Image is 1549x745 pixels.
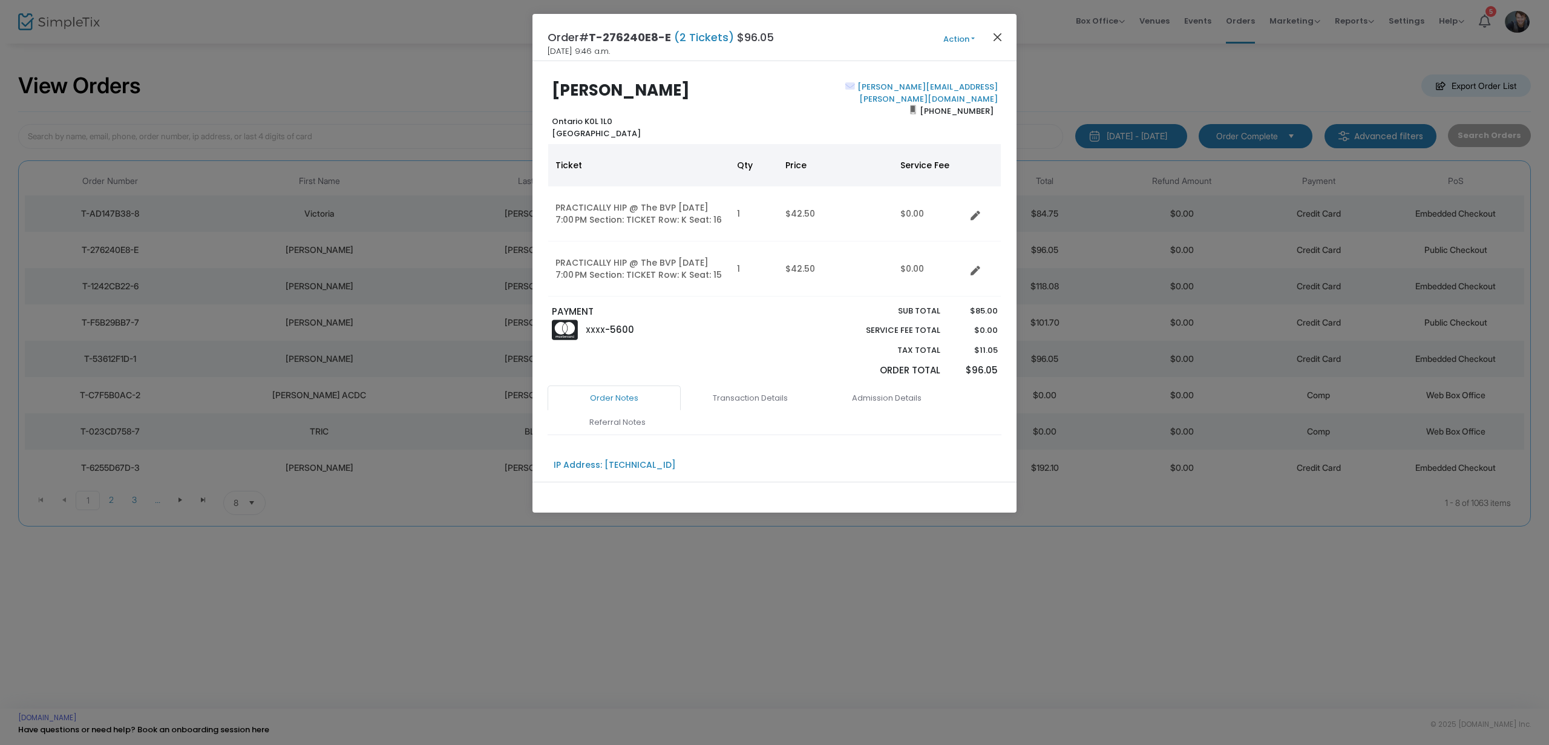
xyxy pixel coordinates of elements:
td: $42.50 [778,241,893,297]
a: Transaction Details [684,386,817,411]
a: Referral Notes [551,410,684,435]
span: [PHONE_NUMBER] [916,101,998,120]
p: Sub total [837,305,940,317]
span: XXXX [586,325,605,335]
th: Qty [730,144,778,186]
p: Tax Total [837,344,940,356]
th: Price [778,144,893,186]
td: $0.00 [893,186,966,241]
a: [PERSON_NAME][EMAIL_ADDRESS][PERSON_NAME][DOMAIN_NAME] [855,81,998,105]
p: $85.00 [952,305,997,317]
span: T-276240E8-E [589,30,671,45]
span: [DATE] 9:46 a.m. [548,45,610,57]
td: 1 [730,241,778,297]
td: PRACTICALLY HIP @ The BVP [DATE] 7:00 PM Section: TICKET Row: K Seat: 15 [548,241,730,297]
h4: Order# $96.05 [548,29,774,45]
th: Service Fee [893,144,966,186]
a: Admission Details [820,386,953,411]
td: PRACTICALLY HIP @ The BVP [DATE] 7:00 PM Section: TICKET Row: K Seat: 16 [548,186,730,241]
td: $42.50 [778,186,893,241]
a: Order Notes [548,386,681,411]
p: $11.05 [952,344,997,356]
b: Ontario K0L 1L0 [GEOGRAPHIC_DATA] [552,116,641,139]
b: [PERSON_NAME] [552,79,690,101]
p: $96.05 [952,364,997,378]
p: PAYMENT [552,305,769,319]
div: Tweed & Company Theatre Terms & Conditions T&C accepted via checkbox [554,481,893,493]
button: Action [923,33,995,46]
td: $0.00 [893,241,966,297]
p: Order Total [837,364,940,378]
button: Close [990,29,1006,45]
th: Ticket [548,144,730,186]
td: 1 [730,186,778,241]
p: $0.00 [952,324,997,336]
span: -5600 [605,323,634,336]
div: Data table [548,144,1001,297]
div: IP Address: [TECHNICAL_ID] [554,459,676,471]
p: Service Fee Total [837,324,940,336]
span: (2 Tickets) [671,30,737,45]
